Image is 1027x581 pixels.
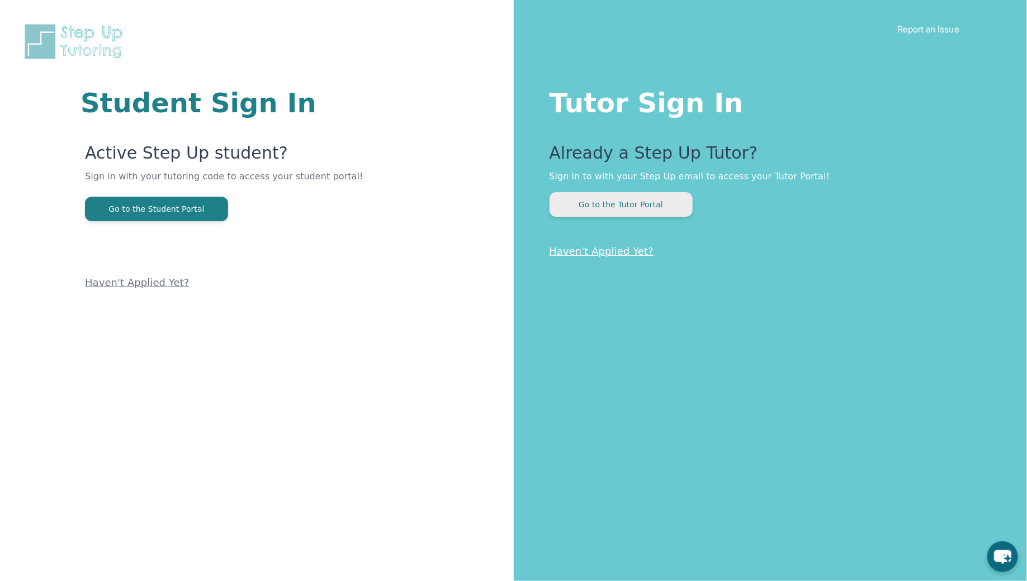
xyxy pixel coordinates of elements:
[550,85,983,116] h1: Tutor Sign In
[22,22,130,61] img: Step Up Tutoring horizontal logo
[550,199,693,209] a: Go to the Tutor Portal
[897,23,959,35] a: Report an Issue
[85,203,228,214] a: Go to the Student Portal
[85,197,228,221] button: Go to the Student Portal
[85,170,380,197] p: Sign in with your tutoring code to access your student portal!
[550,192,693,217] button: Go to the Tutor Portal
[987,541,1018,572] button: chat-button
[85,277,190,288] a: Haven't Applied Yet?
[550,245,654,257] a: Haven't Applied Yet?
[550,143,983,170] p: Already a Step Up Tutor?
[85,143,380,170] p: Active Step Up student?
[550,170,983,183] p: Sign in to with your Step Up email to access your Tutor Portal!
[81,89,380,116] h1: Student Sign In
